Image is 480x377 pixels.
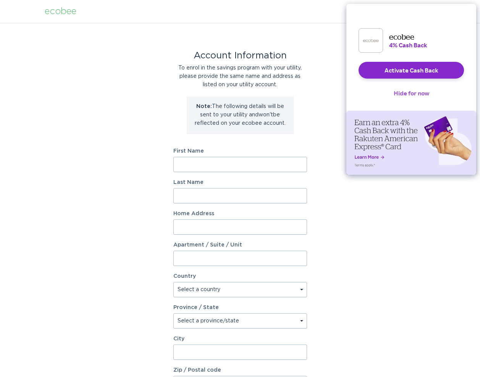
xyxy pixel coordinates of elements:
label: Last Name [173,180,307,185]
label: Apartment / Suite / Unit [173,242,307,248]
label: Zip / Postal code [173,367,307,373]
strong: Note: [196,104,212,109]
div: To enrol in the savings program with your utility, please provide the same name and address as li... [173,64,307,89]
label: Country [173,274,196,279]
label: Home Address [173,211,307,216]
div: ecobee [45,7,76,16]
label: First Name [173,148,307,154]
label: Province / State [173,305,219,310]
label: City [173,336,307,342]
div: Account Information [173,52,307,60]
p: The following details will be sent to your utility and won't be reflected on your ecobee account. [192,102,288,127]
